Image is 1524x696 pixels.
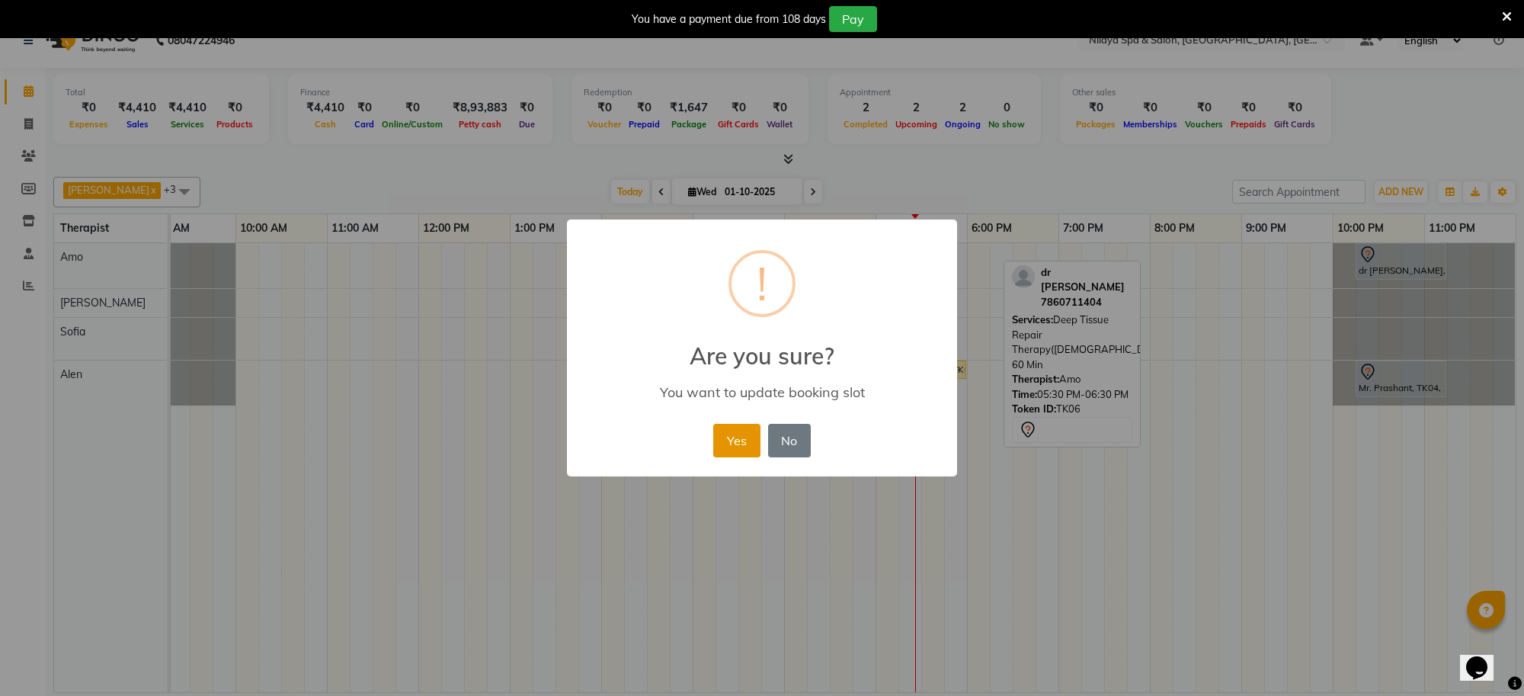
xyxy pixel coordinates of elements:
h2: Are you sure? [567,324,957,370]
div: You have a payment due from 108 days [632,11,826,27]
button: Yes [713,424,760,457]
button: No [768,424,811,457]
div: You want to update booking slot [589,383,935,401]
iframe: chat widget [1460,635,1509,681]
div: ! [757,253,767,314]
button: Pay [829,6,877,32]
